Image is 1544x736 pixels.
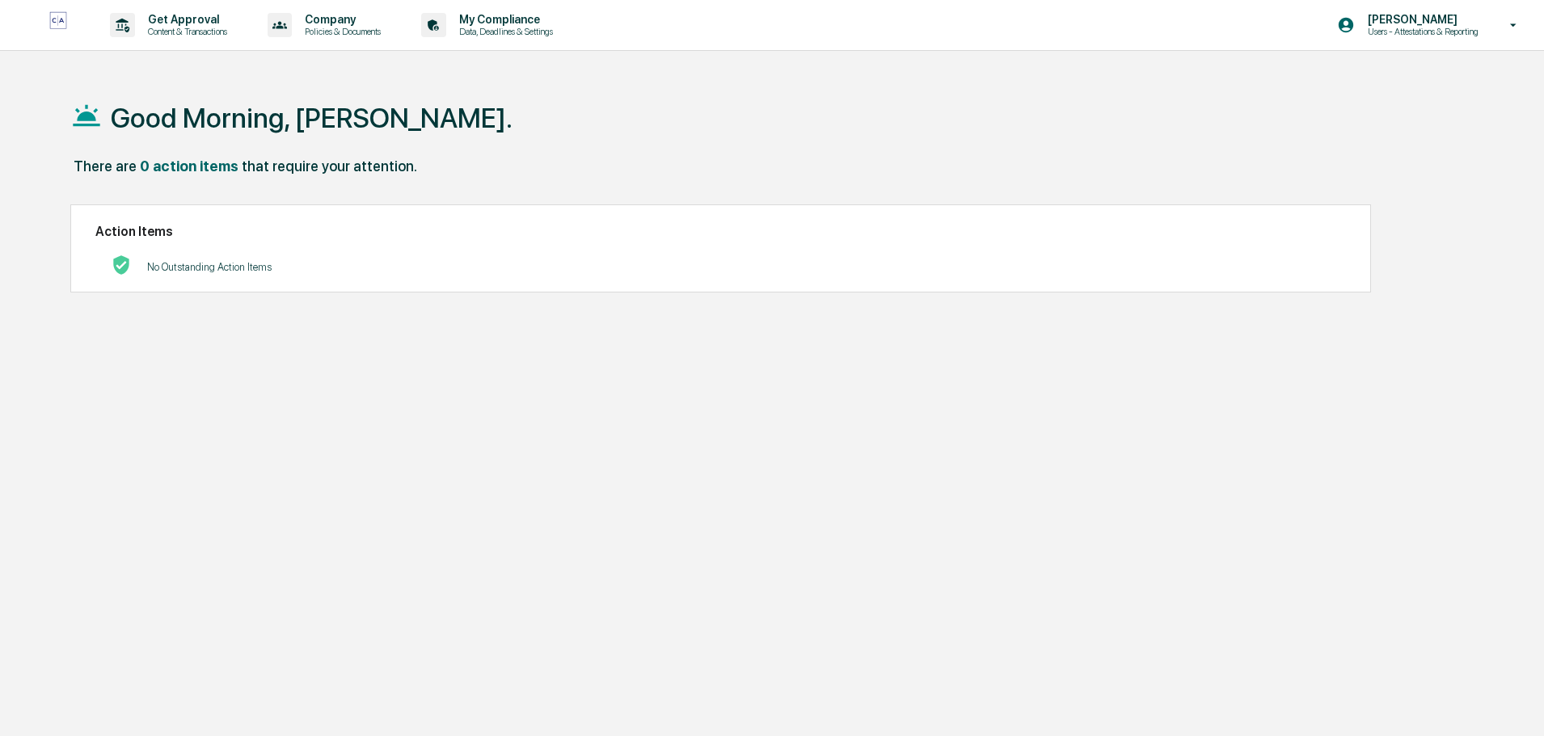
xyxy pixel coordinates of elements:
div: 0 action items [140,158,238,175]
p: Policies & Documents [292,26,389,37]
p: Company [292,13,389,26]
h1: Good Morning, [PERSON_NAME]. [111,102,513,134]
p: Data, Deadlines & Settings [446,26,561,37]
p: Users - Attestations & Reporting [1355,26,1487,37]
img: logo [39,11,78,38]
h2: Action Items [95,224,1346,239]
p: My Compliance [446,13,561,26]
p: No Outstanding Action Items [147,261,272,273]
p: Get Approval [135,13,235,26]
div: There are [74,158,137,175]
div: that require your attention. [242,158,417,175]
img: No Actions logo [112,255,131,275]
p: [PERSON_NAME] [1355,13,1487,26]
p: Content & Transactions [135,26,235,37]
